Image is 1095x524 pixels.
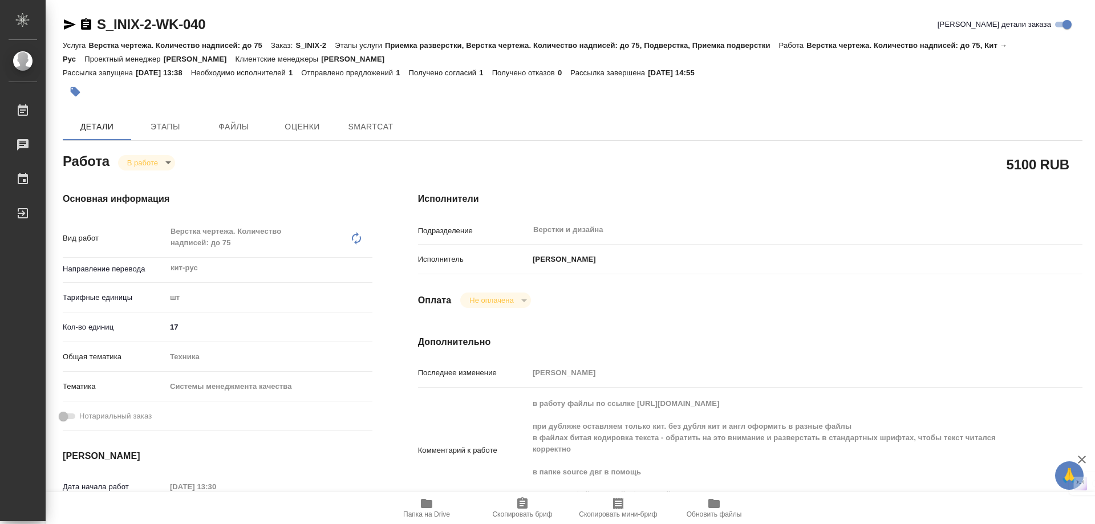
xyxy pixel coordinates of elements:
[492,68,558,77] p: Получено отказов
[166,347,372,367] div: Техника
[124,158,161,168] button: В работе
[409,68,480,77] p: Получено согласий
[63,292,166,303] p: Тарифные единицы
[63,481,166,493] p: Дата начала работ
[166,319,372,335] input: ✎ Введи что-нибудь
[70,120,124,134] span: Детали
[687,510,742,518] span: Обновить файлы
[474,492,570,524] button: Скопировать бриф
[136,68,191,77] p: [DATE] 13:38
[88,41,271,50] p: Верстка чертежа. Количество надписей: до 75
[63,68,136,77] p: Рассылка запущена
[301,68,396,77] p: Отправлено предложений
[418,335,1082,349] h4: Дополнительно
[460,293,530,308] div: В работе
[529,254,596,265] p: [PERSON_NAME]
[236,55,322,63] p: Клиентские менеджеры
[63,449,372,463] h4: [PERSON_NAME]
[579,510,657,518] span: Скопировать мини-бриф
[138,120,193,134] span: Этапы
[118,155,175,170] div: В работе
[570,492,666,524] button: Скопировать мини-бриф
[275,120,330,134] span: Оценки
[343,120,398,134] span: SmartCat
[289,68,301,77] p: 1
[403,510,450,518] span: Папка на Drive
[63,79,88,104] button: Добавить тэг
[558,68,570,77] p: 0
[1055,461,1084,490] button: 🙏
[1060,464,1079,488] span: 🙏
[271,41,295,50] p: Заказ:
[166,478,266,495] input: Пустое поле
[63,150,109,170] h2: Работа
[84,55,163,63] p: Проектный менеджер
[666,492,762,524] button: Обновить файлы
[63,18,76,31] button: Скопировать ссылку для ЯМессенджера
[418,367,529,379] p: Последнее изменение
[79,411,152,422] span: Нотариальный заказ
[295,41,335,50] p: S_INIX-2
[385,41,779,50] p: Приемка разверстки, Верстка чертежа. Количество надписей: до 75, Подверстка, Приемка подверстки
[779,41,807,50] p: Работа
[63,351,166,363] p: Общая тематика
[335,41,385,50] p: Этапы услуги
[63,381,166,392] p: Тематика
[938,19,1051,30] span: [PERSON_NAME] детали заказа
[529,394,1027,505] textarea: в работу файлы по ссылке [URL][DOMAIN_NAME] при дубляже оставляем только кит. без дубля кит и анг...
[418,225,529,237] p: Подразделение
[206,120,261,134] span: Файлы
[648,68,703,77] p: [DATE] 14:55
[396,68,408,77] p: 1
[418,294,452,307] h4: Оплата
[321,55,393,63] p: [PERSON_NAME]
[166,288,372,307] div: шт
[570,68,648,77] p: Рассылка завершена
[418,445,529,456] p: Комментарий к работе
[63,233,166,244] p: Вид работ
[166,377,372,396] div: Системы менеджмента качества
[164,55,236,63] p: [PERSON_NAME]
[418,254,529,265] p: Исполнитель
[529,364,1027,381] input: Пустое поле
[479,68,492,77] p: 1
[191,68,289,77] p: Необходимо исполнителей
[63,41,88,50] p: Услуга
[79,18,93,31] button: Скопировать ссылку
[63,263,166,275] p: Направление перевода
[97,17,205,32] a: S_INIX-2-WK-040
[63,322,166,333] p: Кол-во единиц
[418,192,1082,206] h4: Исполнители
[1007,155,1069,174] h2: 5100 RUB
[492,510,552,518] span: Скопировать бриф
[379,492,474,524] button: Папка на Drive
[63,192,372,206] h4: Основная информация
[466,295,517,305] button: Не оплачена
